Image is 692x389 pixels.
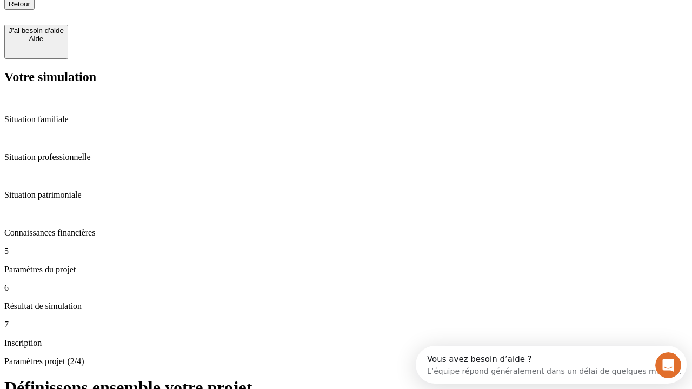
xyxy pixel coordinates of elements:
p: Connaissances financières [4,228,688,238]
iframe: Intercom live chat discovery launcher [416,346,687,384]
p: Situation professionnelle [4,152,688,162]
p: Situation patrimoniale [4,190,688,200]
div: Aide [9,35,64,43]
p: Résultat de simulation [4,301,688,311]
div: J’ai besoin d'aide [9,26,64,35]
iframe: Intercom live chat [655,352,681,378]
div: Vous avez besoin d’aide ? [11,9,266,18]
p: Situation familiale [4,115,688,124]
p: Inscription [4,338,688,348]
button: J’ai besoin d'aideAide [4,25,68,59]
h2: Votre simulation [4,70,688,84]
p: 6 [4,283,688,293]
p: 5 [4,246,688,256]
div: L’équipe répond généralement dans un délai de quelques minutes. [11,18,266,29]
p: 7 [4,320,688,330]
div: Ouvrir le Messenger Intercom [4,4,298,34]
p: Paramètres projet (2/4) [4,357,688,366]
p: Paramètres du projet [4,265,688,274]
